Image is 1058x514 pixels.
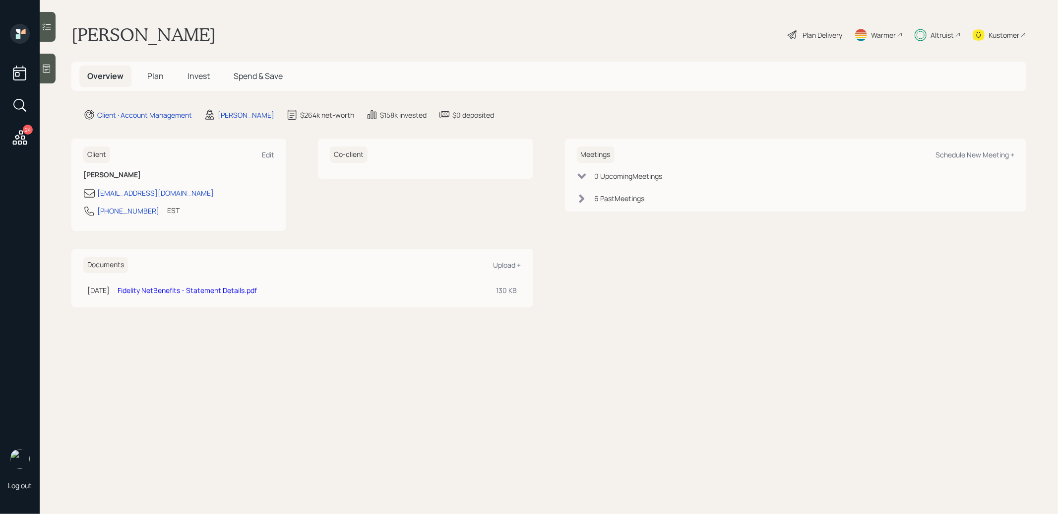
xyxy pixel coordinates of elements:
div: Upload + [494,260,521,270]
span: Overview [87,71,124,81]
h6: Documents [83,257,128,273]
div: [PERSON_NAME] [218,110,274,120]
h6: Co-client [330,147,368,163]
a: Fidelity NetBenefits - Statement Details.pdf [118,286,257,295]
span: Spend & Save [234,71,283,81]
img: treva-nostdahl-headshot.png [10,449,30,469]
span: Invest [187,71,210,81]
h1: [PERSON_NAME] [71,24,216,46]
div: Altruist [931,30,954,40]
div: 6 Past Meeting s [595,193,645,204]
div: Client · Account Management [97,110,192,120]
span: Plan [147,71,164,81]
div: [EMAIL_ADDRESS][DOMAIN_NAME] [97,188,214,198]
div: 24 [23,125,33,135]
div: 130 KB [497,285,517,295]
div: [PHONE_NUMBER] [97,206,159,216]
div: $264k net-worth [300,110,354,120]
div: Schedule New Meeting + [935,150,1014,159]
div: Plan Delivery [803,30,842,40]
h6: [PERSON_NAME] [83,171,274,179]
div: $0 deposited [452,110,494,120]
div: EST [167,205,180,216]
div: [DATE] [87,285,110,295]
div: Kustomer [989,30,1019,40]
h6: Client [83,147,110,163]
div: Edit [262,150,274,159]
h6: Meetings [577,147,615,163]
div: Log out [8,481,32,490]
div: Warmer [871,30,896,40]
div: $158k invested [380,110,427,120]
div: 0 Upcoming Meeting s [595,171,663,181]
